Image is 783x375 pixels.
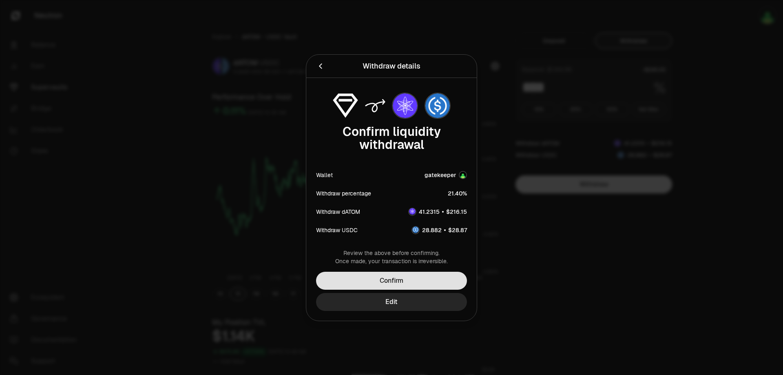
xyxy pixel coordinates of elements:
img: USDC Logo [425,93,450,118]
img: Account Image [459,171,467,179]
img: dATOM Logo [393,93,417,118]
button: gatekeeper [425,171,467,179]
div: Review the above before confirming. Once made, your transaction is irreversible. [316,249,467,265]
div: Wallet [316,171,333,179]
div: gatekeeper [425,171,456,179]
div: Confirm liquidity withdrawal [316,125,467,151]
div: Withdraw USDC [316,226,358,234]
button: Confirm [316,272,467,290]
button: Edit [316,293,467,311]
img: USDC Logo [412,226,419,233]
div: Withdraw details [363,60,420,72]
img: dATOM Logo [409,208,416,215]
div: Withdraw percentage [316,189,371,197]
div: Withdraw dATOM [316,207,360,215]
button: Back [316,60,325,72]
